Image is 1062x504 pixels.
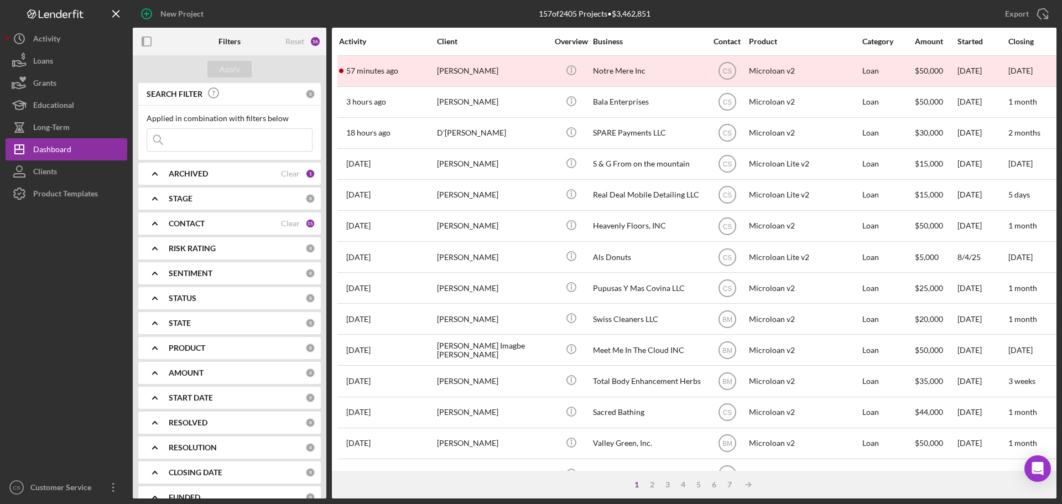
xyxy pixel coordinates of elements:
[915,242,956,272] div: $5,000
[1008,97,1037,106] time: 1 month
[862,273,914,303] div: Loan
[749,87,860,117] div: Microloan v2
[6,28,127,50] a: Activity
[1008,438,1037,448] time: 1 month
[593,273,704,303] div: Pupusas Y Mas Covina LLC
[1008,252,1033,262] time: [DATE]
[339,37,436,46] div: Activity
[629,480,644,489] div: 1
[305,467,315,477] div: 0
[218,37,241,46] b: Filters
[6,94,127,116] button: Educational
[169,194,192,203] b: STAGE
[862,149,914,179] div: Loan
[722,191,732,199] text: CS
[862,180,914,210] div: Loan
[6,72,127,94] button: Grants
[862,398,914,427] div: Loan
[346,408,371,417] time: 2025-08-06 00:11
[281,219,300,228] div: Clear
[346,315,371,324] time: 2025-08-06 23:19
[593,211,704,241] div: Heavenly Floors, INC
[722,67,732,75] text: CS
[281,169,300,178] div: Clear
[437,87,548,117] div: [PERSON_NAME]
[749,366,860,396] div: Microloan v2
[749,273,860,303] div: Microloan v2
[957,180,1007,210] div: [DATE]
[915,118,956,148] div: $30,000
[33,50,53,75] div: Loans
[1008,314,1037,324] time: 1 month
[749,429,860,458] div: Microloan v2
[915,460,956,489] div: $15,000
[957,37,1007,46] div: Started
[723,471,731,479] text: TP
[437,335,548,365] div: [PERSON_NAME] Imagbe [PERSON_NAME]
[1008,66,1033,75] time: [DATE]
[722,253,732,261] text: CS
[305,219,315,228] div: 15
[346,346,371,355] time: 2025-08-06 20:49
[6,183,127,205] button: Product Templates
[749,149,860,179] div: Microloan Lite v2
[169,393,213,402] b: START DATE
[6,160,127,183] button: Clients
[593,460,704,489] div: PortraitGoods, Inc.
[346,221,371,230] time: 2025-08-09 22:02
[33,183,98,207] div: Product Templates
[994,3,1056,25] button: Export
[749,398,860,427] div: Microloan v2
[305,368,315,378] div: 0
[160,3,204,25] div: New Project
[305,169,315,179] div: 1
[6,138,127,160] a: Dashboard
[862,242,914,272] div: Loan
[305,443,315,453] div: 0
[437,180,548,210] div: [PERSON_NAME]
[437,304,548,334] div: [PERSON_NAME]
[6,476,127,498] button: CSCustomer Service
[13,485,20,491] text: CS
[706,480,722,489] div: 6
[862,335,914,365] div: Loan
[749,118,860,148] div: Microloan v2
[305,418,315,428] div: 0
[862,304,914,334] div: Loan
[957,304,1007,334] div: [DATE]
[1008,407,1037,417] time: 1 month
[722,378,732,386] text: BM
[749,211,860,241] div: Microloan v2
[305,293,315,303] div: 0
[437,429,548,458] div: [PERSON_NAME]
[6,116,127,138] button: Long-Term
[169,493,200,502] b: FUNDED
[169,368,204,377] b: AMOUNT
[169,269,212,278] b: SENTIMENT
[305,243,315,253] div: 0
[862,56,914,86] div: Loan
[346,470,371,479] time: 2025-08-05 22:18
[644,480,660,489] div: 2
[1008,159,1033,168] time: [DATE]
[310,36,321,47] div: 16
[437,118,548,148] div: D'[PERSON_NAME]
[33,138,71,163] div: Dashboard
[749,304,860,334] div: Microloan v2
[133,3,215,25] button: New Project
[437,211,548,241] div: [PERSON_NAME]
[147,90,202,98] b: SEARCH FILTER
[6,50,127,72] button: Loans
[706,37,748,46] div: Contact
[915,180,956,210] div: $15,000
[346,253,371,262] time: 2025-08-07 18:21
[437,149,548,179] div: [PERSON_NAME]
[915,37,956,46] div: Amount
[749,242,860,272] div: Microloan Lite v2
[749,460,860,489] div: Microloan Lite v2
[285,37,304,46] div: Reset
[749,56,860,86] div: Microloan v2
[862,211,914,241] div: Loan
[593,429,704,458] div: Valley Green, Inc.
